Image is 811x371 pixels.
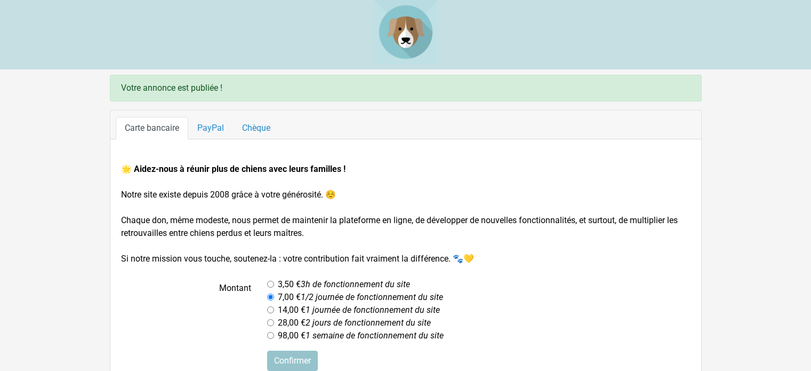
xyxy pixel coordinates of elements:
i: 1/2 journée de fonctionnement du site [301,292,443,302]
label: Montant [113,278,260,342]
i: 2 jours de fonctionnement du site [306,318,431,328]
a: PayPal [188,117,233,139]
i: 1 semaine de fonctionnement du site [306,330,444,341]
label: 14,00 € [278,304,440,317]
a: Carte bancaire [116,117,188,139]
label: 98,00 € [278,329,444,342]
i: 1 journée de fonctionnement du site [306,305,440,315]
div: Votre annonce est publiée ! [110,75,702,101]
strong: 🌟 Aidez-nous à réunir plus de chiens avec leurs familles ! [121,164,346,174]
input: Confirmer [267,351,318,371]
label: 7,00 € [278,291,443,304]
label: 28,00 € [278,317,431,329]
label: 3,50 € [278,278,410,291]
a: Chèque [233,117,279,139]
i: 3h de fonctionnement du site [301,279,410,289]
